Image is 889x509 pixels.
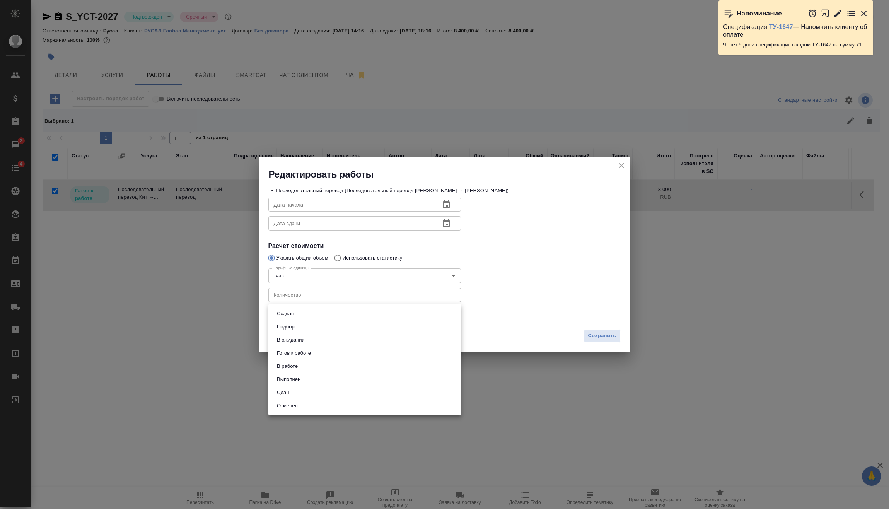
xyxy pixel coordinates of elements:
button: Выполнен [275,375,303,384]
p: Спецификация — Напомнить клиенту об оплате [723,23,869,39]
button: Создан [275,309,296,318]
button: Закрыть [859,9,869,18]
button: Готов к работе [275,349,313,357]
button: Редактировать [833,9,843,18]
button: Сдан [275,388,291,397]
button: В ожидании [275,336,307,344]
button: В работе [275,362,300,371]
p: Через 5 дней спецификация с кодом ТУ-1647 на сумму 7122480 RUB будет просрочена [723,41,869,49]
a: ТУ-1647 [769,24,793,30]
button: Открыть в новой вкладке [821,5,830,22]
button: Отменен [275,401,300,410]
button: Отложить [808,9,817,18]
button: Подбор [275,323,297,331]
button: Перейти в todo [846,9,856,18]
p: Напоминание [737,10,782,17]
